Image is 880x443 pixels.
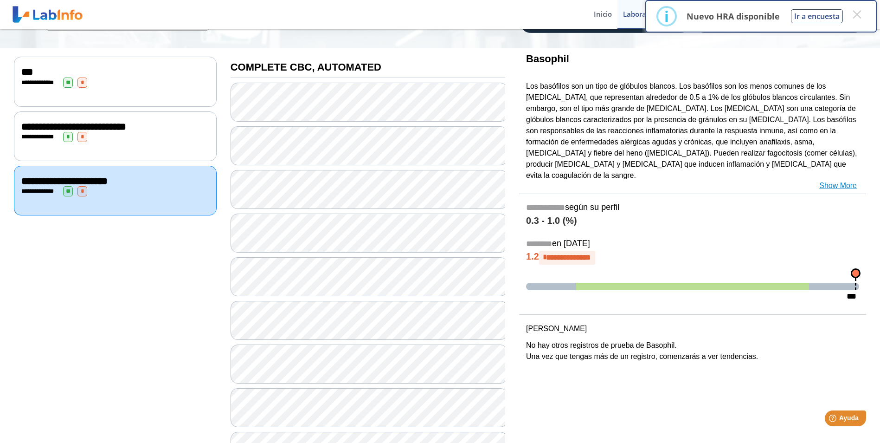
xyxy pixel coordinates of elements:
[526,251,859,265] h4: 1.2
[526,340,859,362] p: No hay otros registros de prueba de Basophil. Una vez que tengas más de un registro, comenzarás a...
[791,9,843,23] button: Ir a encuesta
[797,407,870,433] iframe: Help widget launcher
[848,6,865,23] button: Close this dialog
[526,215,859,227] h4: 0.3 - 1.0 (%)
[231,61,381,73] b: COMPLETE CBC, AUTOMATED
[664,8,669,25] div: i
[526,202,859,213] h5: según su perfil
[526,239,859,249] h5: en [DATE]
[687,11,780,22] p: Nuevo HRA disponible
[526,53,569,65] b: Basophil
[819,180,857,191] a: Show More
[526,323,859,334] p: [PERSON_NAME]
[526,81,859,181] p: Los basófilos son un tipo de glóbulos blancos. Los basófilos son los menos comunes de los [MEDICA...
